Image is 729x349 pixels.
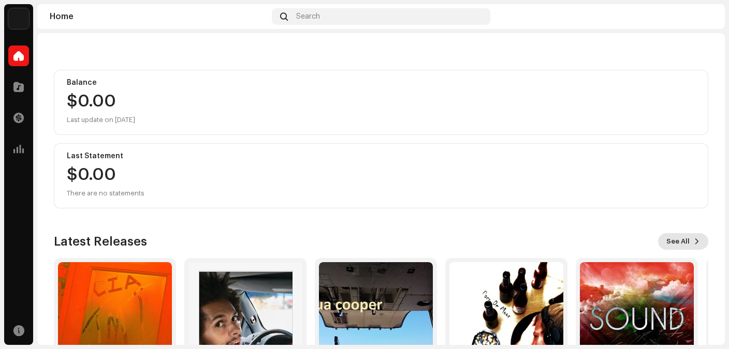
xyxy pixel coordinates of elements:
div: Balance [67,79,695,87]
img: acab2465-393a-471f-9647-fa4d43662784 [8,8,29,29]
div: There are no statements [67,187,144,200]
re-o-card-value: Balance [54,70,708,135]
div: Last update on [DATE] [67,114,695,126]
div: Home [50,12,268,21]
span: Search [296,12,320,21]
div: Last Statement [67,152,695,160]
img: ae092520-180b-4f7c-b02d-a8b0c132bb58 [696,8,712,25]
span: See All [666,231,690,252]
h3: Latest Releases [54,233,147,250]
re-o-card-value: Last Statement [54,143,708,208]
button: See All [658,233,708,250]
